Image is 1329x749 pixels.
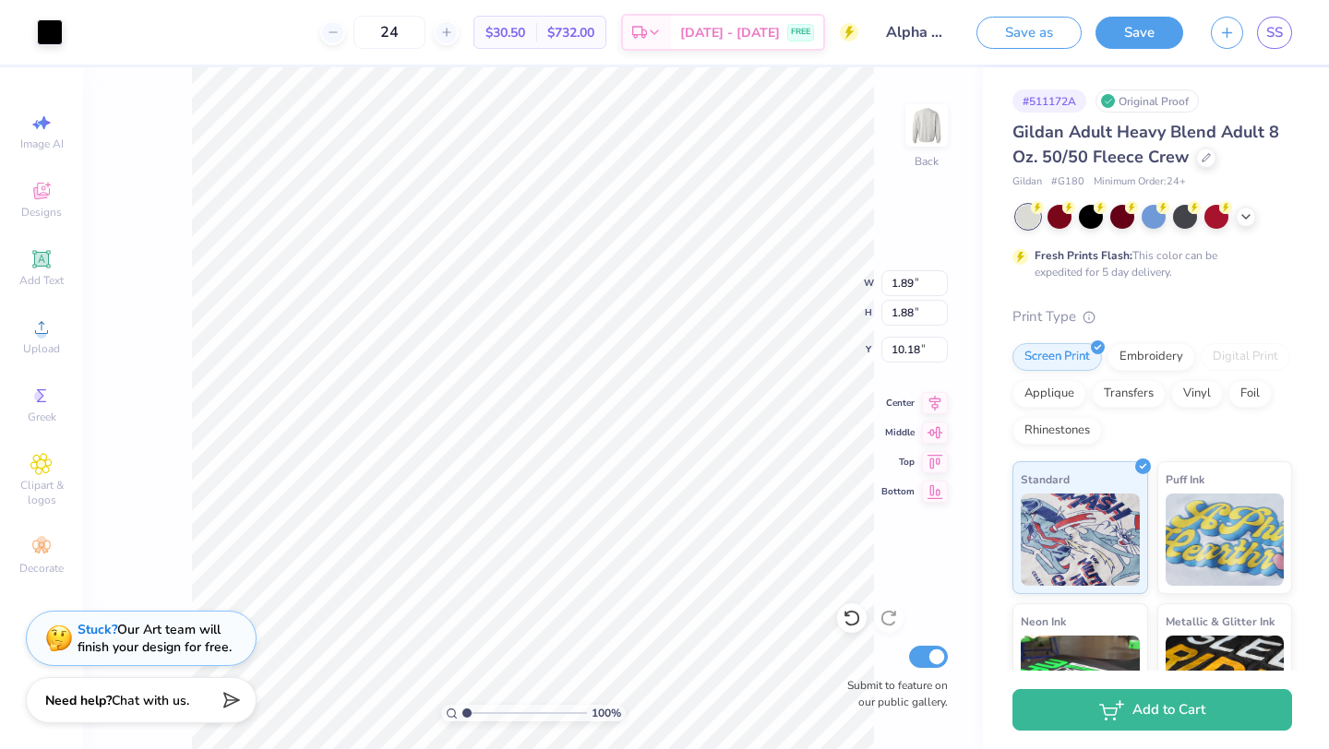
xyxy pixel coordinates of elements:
span: Designs [21,205,62,220]
strong: Stuck? [78,621,117,638]
a: SS [1257,17,1292,49]
span: Gildan [1012,174,1042,190]
strong: Need help? [45,692,112,709]
span: Center [881,397,915,410]
div: Our Art team will finish your design for free. [78,621,232,656]
div: Vinyl [1171,380,1223,408]
span: Standard [1021,470,1070,489]
label: Submit to feature on our public gallery. [837,677,948,710]
img: Back [908,107,945,144]
div: Digital Print [1201,343,1290,371]
div: Screen Print [1012,343,1102,371]
img: Metallic & Glitter Ink [1166,636,1285,728]
span: Image AI [20,137,64,151]
span: FREE [791,26,810,39]
span: Chat with us. [112,692,189,709]
span: 100 % [592,705,621,721]
div: Original Proof [1096,89,1199,113]
span: $732.00 [547,23,594,42]
span: Metallic & Glitter Ink [1166,612,1275,631]
span: [DATE] - [DATE] [680,23,780,42]
span: # G180 [1051,174,1084,190]
div: Foil [1228,380,1272,408]
span: $30.50 [485,23,525,42]
span: Upload [23,341,60,356]
div: Rhinestones [1012,417,1102,445]
span: Minimum Order: 24 + [1094,174,1186,190]
div: Print Type [1012,306,1292,327]
input: Untitled Design [872,14,963,51]
span: SS [1266,22,1283,43]
span: Gildan Adult Heavy Blend Adult 8 Oz. 50/50 Fleece Crew [1012,121,1279,168]
div: Back [915,153,939,170]
span: Decorate [19,561,64,576]
button: Save as [976,17,1082,49]
span: Middle [881,426,915,439]
div: # 511172A [1012,89,1086,113]
div: This color can be expedited for 5 day delivery. [1035,247,1262,280]
button: Add to Cart [1012,689,1292,731]
img: Neon Ink [1021,636,1140,728]
div: Applique [1012,380,1086,408]
strong: Fresh Prints Flash: [1035,248,1132,263]
span: Greek [28,410,56,424]
button: Save [1096,17,1183,49]
div: Transfers [1092,380,1166,408]
input: – – [353,16,425,49]
span: Top [881,456,915,469]
div: Embroidery [1107,343,1195,371]
span: Neon Ink [1021,612,1066,631]
span: Clipart & logos [9,478,74,507]
span: Bottom [881,485,915,498]
img: Standard [1021,493,1140,586]
span: Puff Ink [1166,470,1204,489]
img: Puff Ink [1166,493,1285,586]
span: Add Text [19,273,64,288]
